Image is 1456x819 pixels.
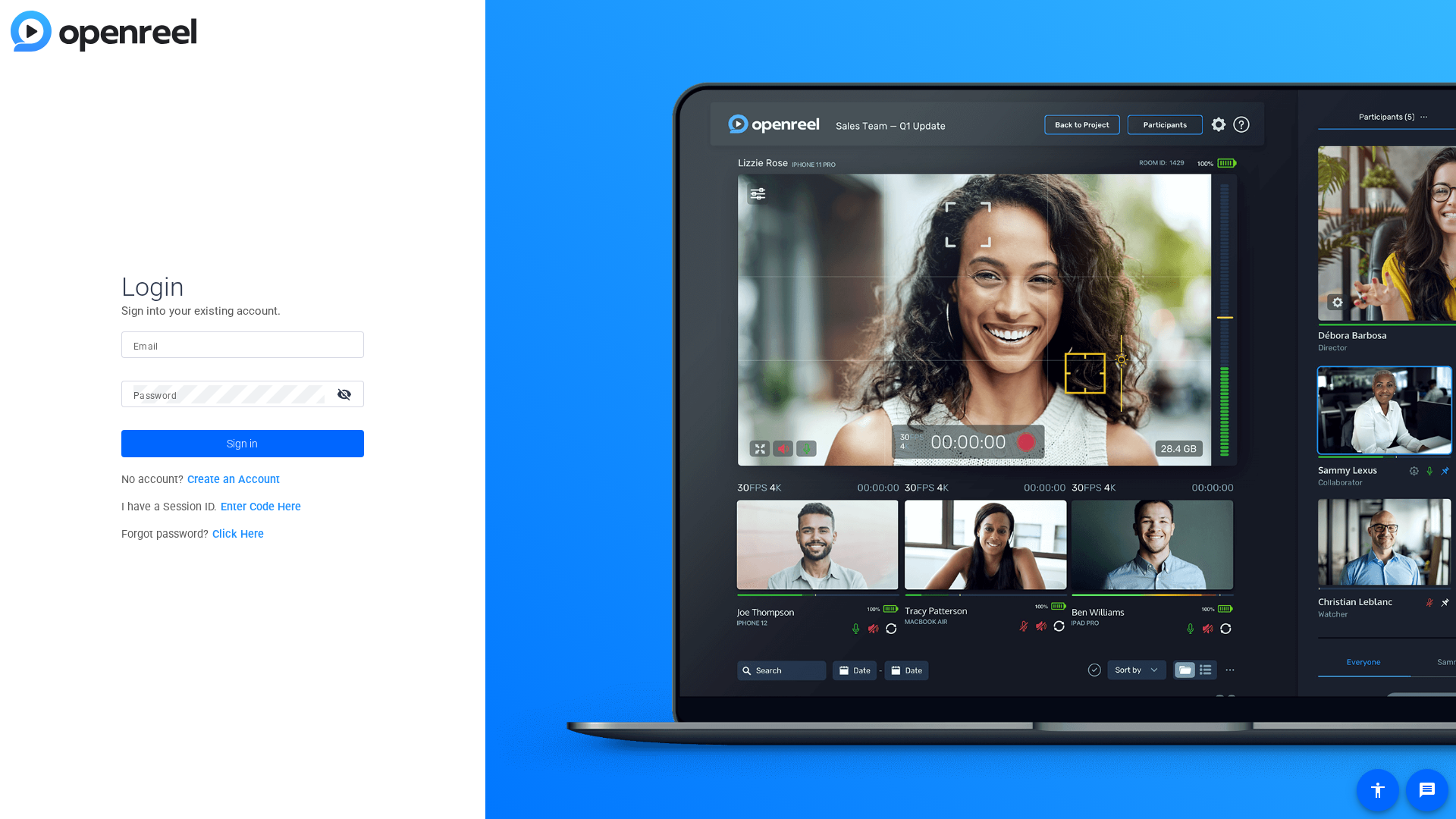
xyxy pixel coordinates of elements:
button: Sign in [121,430,364,457]
mat-label: Email [133,341,158,352]
p: Sign into your existing account. [121,303,364,319]
mat-icon: message [1418,781,1436,799]
span: I have a Session ID. [121,500,301,513]
a: Create an Account [187,473,280,486]
img: blue-gradient.svg [11,11,196,52]
span: Sign in [227,425,258,463]
mat-icon: accessibility [1369,781,1387,799]
span: Forgot password? [121,528,264,541]
a: Enter Code Here [221,500,301,513]
mat-label: Password [133,391,177,401]
input: Enter Email Address [133,336,352,354]
mat-icon: visibility_off [328,383,364,405]
a: Click Here [212,528,264,541]
span: Login [121,271,364,303]
span: No account? [121,473,280,486]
